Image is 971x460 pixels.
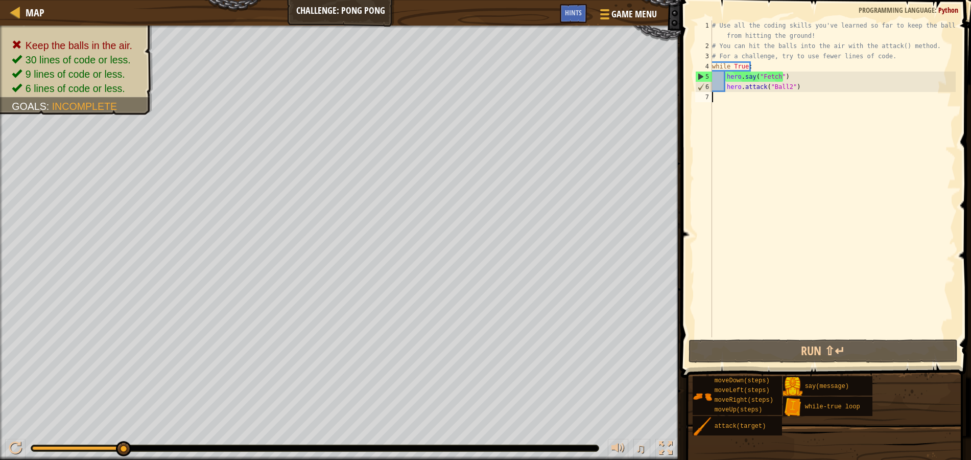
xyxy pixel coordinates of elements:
[611,8,657,21] span: Game Menu
[695,61,712,72] div: 4
[859,5,935,15] span: Programming language
[12,101,46,112] span: Goals
[12,38,142,53] li: Keep the balls in the air.
[805,403,860,410] span: while-true loop
[805,383,849,390] span: say(message)
[693,417,712,436] img: portrait.png
[695,51,712,61] div: 3
[938,5,958,15] span: Python
[46,101,52,112] span: :
[635,441,646,456] span: ♫
[26,40,132,51] span: Keep the balls in the air.
[695,41,712,51] div: 2
[715,423,766,430] span: attack(target)
[26,6,44,19] span: Map
[715,406,763,413] span: moveUp(steps)
[12,53,142,67] li: 30 lines of code or less.
[783,377,802,397] img: portrait.png
[26,83,125,94] span: 6 lines of code or less.
[696,82,712,92] div: 6
[693,387,712,406] img: portrait.png
[655,439,676,460] button: Toggle fullscreen
[26,68,125,80] span: 9 lines of code or less.
[633,439,651,460] button: ♫
[52,101,117,112] span: Incomplete
[715,387,770,394] span: moveLeft(steps)
[695,20,712,41] div: 1
[696,72,712,82] div: 5
[592,4,663,28] button: Game Menu
[26,54,131,65] span: 30 lines of code or less.
[12,67,142,81] li: 9 lines of code or less.
[715,377,770,384] span: moveDown(steps)
[5,439,26,460] button: Ctrl + P: Play
[20,6,44,19] a: Map
[715,397,773,404] span: moveRight(steps)
[783,398,802,417] img: portrait.png
[565,8,582,17] span: Hints
[695,92,712,102] div: 7
[935,5,938,15] span: :
[608,439,628,460] button: Adjust volume
[689,339,958,363] button: Run ⇧↵
[12,81,142,96] li: 6 lines of code or less.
